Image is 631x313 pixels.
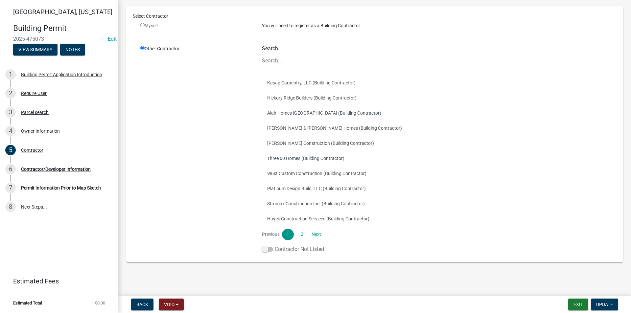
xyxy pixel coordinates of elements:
div: Permit Information Prior to Map Sketch [21,186,101,190]
button: Update [591,299,618,310]
a: 2 [296,229,308,240]
wm-modal-confirm: Edit Application Number [108,36,117,42]
button: [PERSON_NAME] Construction (Building Contractor) [262,136,617,151]
div: Building Permit Application Introduction [21,72,102,77]
div: Owner Information [21,129,60,133]
button: View Summary [13,44,58,56]
a: Estimated Fees [5,275,108,288]
nav: Page navigation [262,229,617,240]
div: Select Contractor [128,13,621,20]
a: Next [311,229,322,240]
button: [PERSON_NAME] & [PERSON_NAME] Homes (Building Contractor) [262,121,617,136]
input: Search... [262,54,617,67]
div: Myself [140,22,252,29]
button: Three 60 Homes (Building Contractor) [262,151,617,166]
span: 2025-475073 [13,36,105,42]
span: Estimated Total [13,301,42,305]
button: Platinum Design Build, LLC (Building Contractor) [262,181,617,196]
div: 6 [5,164,16,174]
div: 2 [5,88,16,99]
div: Parcel search [21,110,49,115]
div: 3 [5,107,16,118]
wm-modal-confirm: Summary [13,47,58,53]
button: Hickory Ridge Builders (Building Contractor) [262,90,617,105]
a: Edit [108,36,117,42]
div: Require User [21,91,47,96]
button: Hayek Construction Services (Building Contractor) [262,211,617,226]
button: Exit [568,299,588,310]
a: 1 [282,229,294,240]
span: [GEOGRAPHIC_DATA], [US_STATE] [13,8,112,16]
label: Contractor Not Listed [262,245,324,253]
div: 8 [5,202,16,212]
button: Kasap Carpentry, LLC (Building Contractor) [262,75,617,90]
div: Other Contractor [135,45,257,256]
div: 1 [5,69,16,80]
wm-modal-confirm: Notes [60,47,85,53]
button: Void [159,299,184,310]
p: You will need to register as a Building Contractor. [262,22,617,29]
div: Contractor/Developer Information [21,167,91,171]
button: Stromax Construction Inc. (Building Contractor) [262,196,617,211]
span: Back [136,302,148,307]
button: Notes [60,44,85,56]
div: 4 [5,126,16,136]
button: Back [131,299,153,310]
button: Alair Homes [GEOGRAPHIC_DATA] (Building Contractor) [262,105,617,121]
button: Wust Custom Construction (Building Contractor) [262,166,617,181]
div: 7 [5,183,16,193]
label: Search [262,46,278,51]
div: Contractor [21,148,43,152]
h4: Building Permit [13,24,113,33]
span: Void [164,302,175,307]
div: 5 [5,145,16,155]
span: $0.00 [95,301,105,305]
span: Update [596,302,613,307]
